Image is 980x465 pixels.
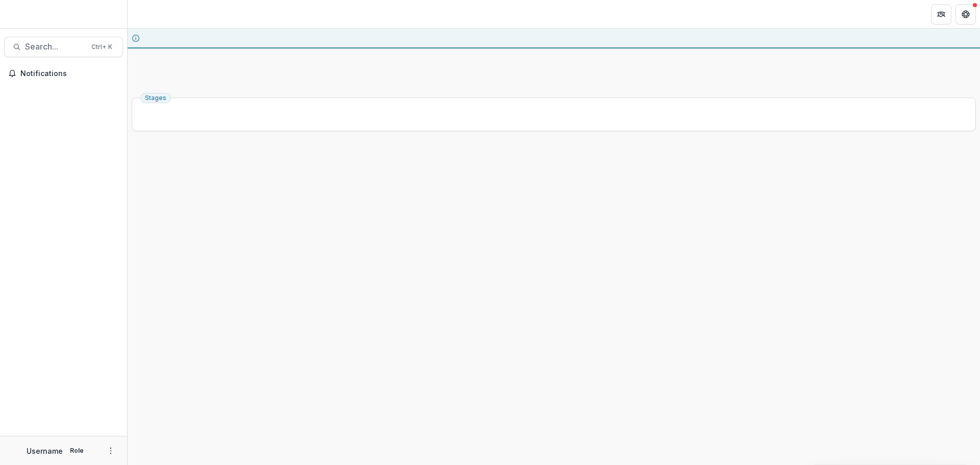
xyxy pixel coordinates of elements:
[20,69,119,78] span: Notifications
[4,37,123,57] button: Search...
[145,94,166,102] span: Stages
[105,445,117,457] button: More
[25,42,85,52] span: Search...
[67,446,87,455] p: Role
[4,65,123,82] button: Notifications
[89,41,114,53] div: Ctrl + K
[27,446,63,456] p: Username
[955,4,976,25] button: Get Help
[931,4,951,25] button: Partners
